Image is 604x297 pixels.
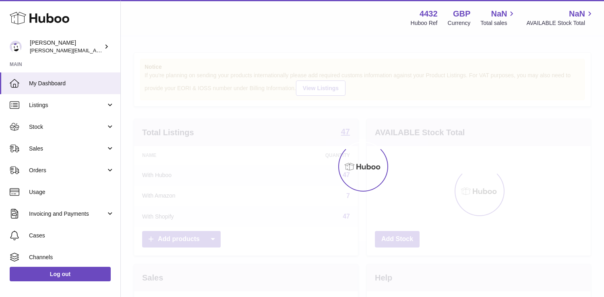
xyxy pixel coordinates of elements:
span: Invoicing and Payments [29,210,106,218]
a: NaN AVAILABLE Stock Total [526,8,594,27]
span: Cases [29,232,114,239]
strong: GBP [453,8,470,19]
strong: 4432 [420,8,438,19]
span: Channels [29,254,114,261]
span: Orders [29,167,106,174]
span: Stock [29,123,106,131]
div: Huboo Ref [411,19,438,27]
span: [PERSON_NAME][EMAIL_ADDRESS][DOMAIN_NAME] [30,47,161,54]
span: Usage [29,188,114,196]
div: [PERSON_NAME] [30,39,102,54]
span: AVAILABLE Stock Total [526,19,594,27]
span: Sales [29,145,106,153]
span: NaN [569,8,585,19]
span: NaN [491,8,507,19]
span: Listings [29,101,106,109]
div: Currency [448,19,471,27]
span: My Dashboard [29,80,114,87]
span: Total sales [480,19,516,27]
img: akhil@amalachai.com [10,41,22,53]
a: NaN Total sales [480,8,516,27]
a: Log out [10,267,111,281]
